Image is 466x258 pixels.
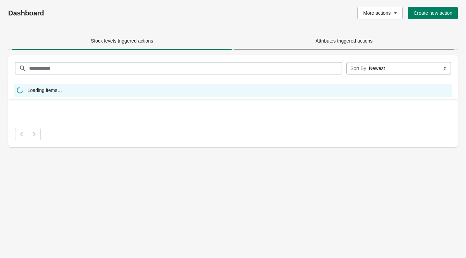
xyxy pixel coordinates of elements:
button: Create new action [408,7,458,19]
h1: Dashboard [8,9,198,17]
span: Attributes triggered actions [316,38,373,44]
span: Create new action [414,10,452,16]
nav: Pagination [15,128,451,140]
span: Loading items… [27,87,62,95]
button: More actions [357,7,403,19]
span: Stock levels triggered actions [91,38,153,44]
span: More actions [363,10,391,16]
